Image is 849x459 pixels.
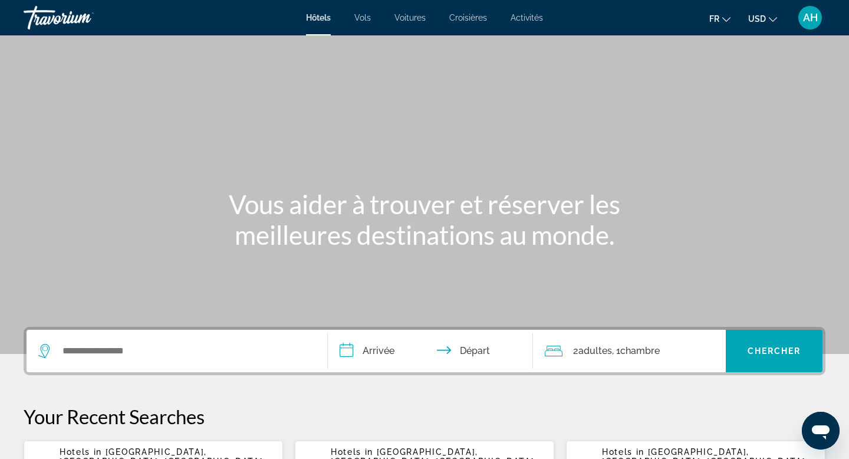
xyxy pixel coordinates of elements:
[306,13,331,22] a: Hôtels
[511,13,543,22] a: Activités
[709,10,730,27] button: Change language
[726,330,822,372] button: Chercher
[578,345,612,356] span: Adultes
[802,412,840,450] iframe: Bouton de lancement de la fenêtre de messagerie
[449,13,487,22] a: Croisières
[331,447,373,457] span: Hotels in
[795,5,825,30] button: User Menu
[602,447,644,457] span: Hotels in
[24,2,141,33] a: Travorium
[803,12,818,24] span: AH
[709,14,719,24] span: fr
[620,345,660,356] span: Chambre
[394,13,426,22] a: Voitures
[203,189,646,250] h1: Vous aider à trouver et réserver les meilleures destinations au monde.
[748,346,801,356] span: Chercher
[612,343,660,359] span: , 1
[60,447,102,457] span: Hotels in
[27,330,822,372] div: Search widget
[573,343,612,359] span: 2
[748,14,766,24] span: USD
[354,13,371,22] a: Vols
[533,330,726,372] button: Travelers: 2 adults, 0 children
[748,10,777,27] button: Change currency
[328,330,533,372] button: Check in and out dates
[24,405,825,428] p: Your Recent Searches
